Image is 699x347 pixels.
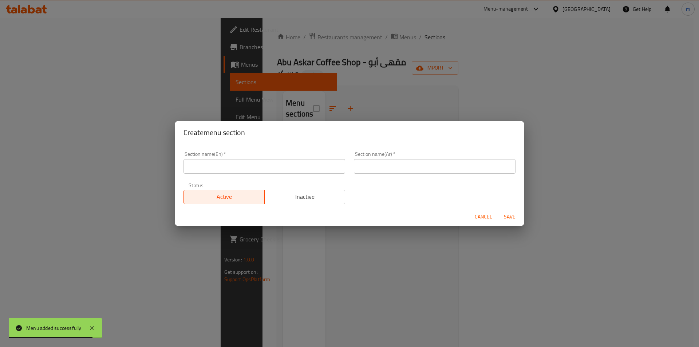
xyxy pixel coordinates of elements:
span: Inactive [268,192,343,202]
button: Save [498,210,521,224]
h2: Create menu section [183,127,516,138]
span: Save [501,212,518,221]
span: Active [187,192,262,202]
input: Please enter section name(en) [183,159,345,174]
div: Menu added successfully [26,324,82,332]
input: Please enter section name(ar) [354,159,516,174]
span: Cancel [475,212,492,221]
button: Cancel [472,210,495,224]
button: Inactive [264,190,345,204]
button: Active [183,190,265,204]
